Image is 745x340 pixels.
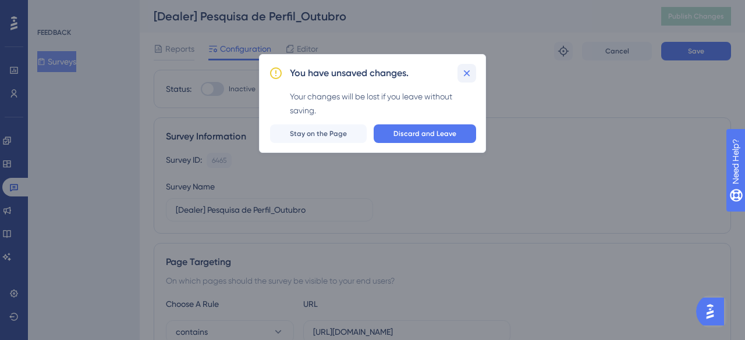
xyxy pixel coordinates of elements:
[290,129,347,138] span: Stay on the Page
[27,3,73,17] span: Need Help?
[393,129,456,138] span: Discard and Leave
[696,294,731,329] iframe: UserGuiding AI Assistant Launcher
[290,66,409,80] h2: You have unsaved changes.
[290,90,476,117] div: Your changes will be lost if you leave without saving.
